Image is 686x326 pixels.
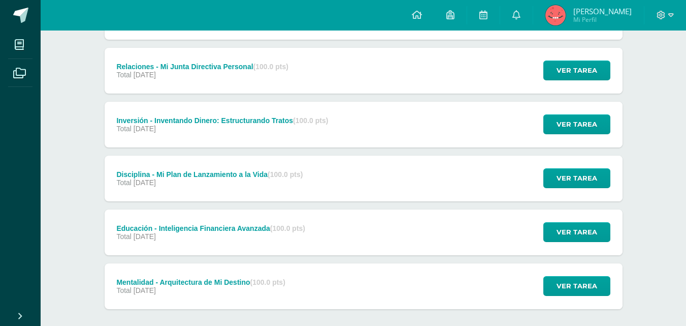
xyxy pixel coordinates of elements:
span: [DATE] [134,71,156,79]
strong: (100.0 pts) [250,278,285,286]
button: Ver tarea [543,114,610,134]
div: Educación - Inteligencia Financiera Avanzada [116,224,305,232]
strong: (100.0 pts) [253,63,288,71]
button: Ver tarea [543,61,610,80]
span: [DATE] [134,125,156,133]
span: Ver tarea [557,169,597,188]
strong: (100.0 pts) [268,170,303,179]
span: Total [116,286,132,294]
button: Ver tarea [543,168,610,188]
span: Mi Perfil [573,15,632,24]
span: [PERSON_NAME] [573,6,632,16]
img: a5192c1002d3f04563f42b68961735a9.png [545,5,566,25]
span: Total [116,125,132,133]
span: [DATE] [134,286,156,294]
span: Total [116,71,132,79]
div: Relaciones - Mi Junta Directiva Personal [116,63,288,71]
span: Ver tarea [557,223,597,242]
span: Ver tarea [557,115,597,134]
strong: (100.0 pts) [293,116,328,125]
div: Disciplina - Mi Plan de Lanzamiento a la Vida [116,170,303,179]
span: [DATE] [134,179,156,187]
span: [DATE] [134,232,156,241]
span: Total [116,179,132,187]
div: Mentalidad - Arquitectura de Mi Destino [116,278,285,286]
button: Ver tarea [543,222,610,242]
span: Ver tarea [557,277,597,295]
strong: (100.0 pts) [270,224,305,232]
span: Ver tarea [557,61,597,80]
span: Total [116,232,132,241]
div: Inversión - Inventando Dinero: Estructurando Tratos [116,116,328,125]
button: Ver tarea [543,276,610,296]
